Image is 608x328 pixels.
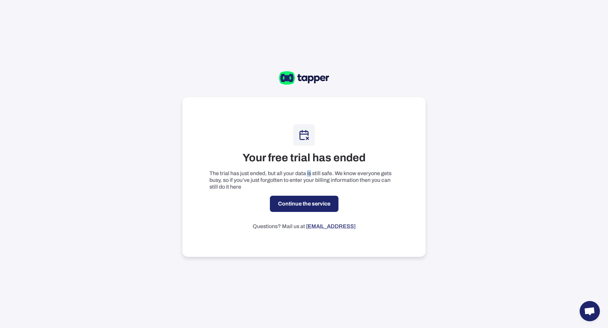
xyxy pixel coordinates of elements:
p: Questions? Mail us at [253,223,356,230]
p: The trial has just ended, but all your data is still safe. We know everyone gets busy, so if you’... [209,170,399,190]
h3: Your free trial has ended [243,151,365,165]
a: Open chat [580,301,600,321]
a: [EMAIL_ADDRESS] [306,223,356,229]
a: Continue the service [270,196,338,212]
